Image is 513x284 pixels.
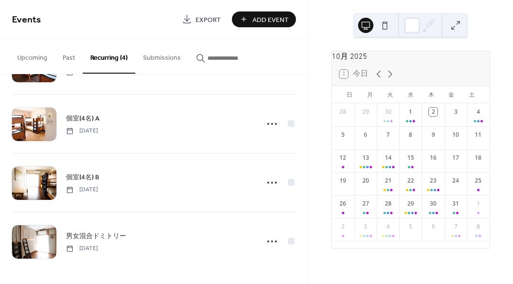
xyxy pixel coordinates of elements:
div: 12 [338,153,347,162]
div: 9 [429,131,437,139]
span: [DATE] [66,244,98,253]
div: 8 [406,131,415,139]
div: 13 [361,153,370,162]
div: 5 [406,222,415,231]
span: Add Event [252,15,289,25]
div: 21 [384,176,393,185]
div: 29 [361,108,370,116]
button: Upcoming [10,39,55,73]
span: [DATE] [66,186,98,194]
div: 木 [421,86,441,103]
a: 個室(4名) A [66,113,99,124]
div: 30 [429,199,437,208]
div: 28 [384,199,393,208]
div: 7 [384,131,393,139]
div: 10 [451,131,460,139]
button: Past [55,39,83,73]
div: 17 [451,153,460,162]
div: 10月 2025 [332,51,490,63]
div: 金 [441,86,462,103]
button: Recurring (4) [83,39,135,74]
div: 28 [338,108,347,116]
div: 月 [360,86,380,103]
div: 5 [338,131,347,139]
div: 6 [361,131,370,139]
div: 30 [384,108,393,116]
div: 22 [406,176,415,185]
span: 男女混合ドミトリー [66,231,126,241]
div: 11 [474,131,482,139]
a: Export [175,11,228,27]
button: Add Event [232,11,296,27]
span: Export [196,15,221,25]
div: 土 [461,86,482,103]
button: Submissions [135,39,188,73]
div: 8 [474,222,482,231]
div: 1 [406,108,415,116]
a: 個室(4名) B [66,172,99,183]
div: 火 [380,86,401,103]
div: 4 [474,108,482,116]
div: 2 [429,108,437,116]
div: 14 [384,153,393,162]
div: 25 [474,176,482,185]
div: 29 [406,199,415,208]
a: 男女混合ドミトリー [66,230,126,241]
span: [DATE] [66,127,98,135]
div: 1 [474,199,482,208]
div: 20 [361,176,370,185]
div: 7 [451,222,460,231]
div: 4 [384,222,393,231]
div: 2 [338,222,347,231]
div: 23 [429,176,437,185]
div: 3 [451,108,460,116]
div: 24 [451,176,460,185]
span: 個室(4名) A [66,114,99,124]
span: Events [12,11,41,29]
div: 3 [361,222,370,231]
div: 31 [451,199,460,208]
div: 16 [429,153,437,162]
div: 日 [339,86,360,103]
div: 水 [401,86,421,103]
div: 19 [338,176,347,185]
div: 6 [429,222,437,231]
div: 15 [406,153,415,162]
div: 26 [338,199,347,208]
div: 18 [474,153,482,162]
div: 27 [361,199,370,208]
